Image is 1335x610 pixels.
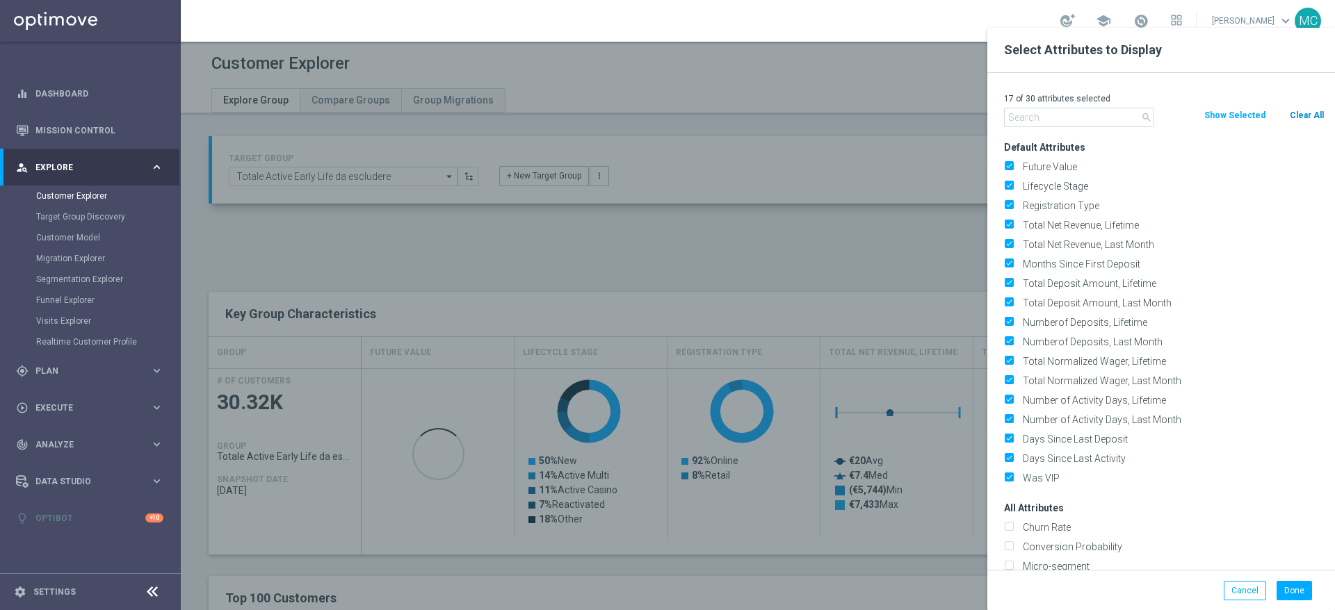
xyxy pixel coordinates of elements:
[16,475,150,488] div: Data Studio
[145,513,163,522] div: +10
[35,163,150,172] span: Explore
[1018,336,1325,348] label: Numberof Deposits, Last Month
[16,512,29,525] i: lightbulb
[1018,277,1325,290] label: Total Deposit Amount, Lifetime
[1018,472,1325,484] label: Was VIP
[1004,141,1325,154] h3: Default Attributes
[16,438,150,451] div: Analyze
[16,500,163,536] div: Optibot
[35,367,150,375] span: Plan
[1018,316,1325,329] label: Numberof Deposits, Lifetime
[1295,8,1321,34] div: MC
[36,186,179,206] div: Customer Explorer
[16,161,29,174] i: person_search
[1004,502,1325,514] h3: All Attributes
[1018,238,1325,251] label: Total Net Revenue, Last Month
[35,112,163,149] a: Mission Control
[16,112,163,149] div: Mission Control
[35,75,163,112] a: Dashboard
[1018,541,1325,553] label: Conversion Probability
[36,331,179,352] div: Realtime Customer Profile
[1096,13,1111,28] span: school
[14,586,26,598] i: settings
[1018,258,1325,270] label: Months Since First Deposit
[1203,108,1267,123] button: Show Selected
[35,477,150,486] span: Data Studio
[1018,452,1325,465] label: Days Since Last Activity
[16,75,163,112] div: Dashboard
[1004,42,1318,58] h2: Select Attributes to Display
[1277,581,1312,600] button: Done
[1018,297,1325,309] label: Total Deposit Amount, Last Month
[1018,219,1325,231] label: Total Net Revenue, Lifetime
[36,211,145,222] a: Target Group Discovery
[36,274,145,285] a: Segmentation Explorer
[1018,560,1325,572] label: Micro-segment
[150,475,163,488] i: keyboard_arrow_right
[35,500,145,536] a: Optibot
[15,513,164,524] button: lightbulb Optibot +10
[1018,394,1325,406] label: Number of Activity Days, Lifetime
[150,364,163,377] i: keyboard_arrow_right
[15,365,164,377] button: gps_fixed Plan keyboard_arrow_right
[16,365,29,377] i: gps_fixed
[15,162,164,173] button: person_search Explore keyboard_arrow_right
[36,290,179,311] div: Funnel Explorer
[1004,108,1154,127] input: Search
[1018,355,1325,368] label: Total Normalized Wager, Lifetime
[16,161,150,174] div: Explore
[15,402,164,413] button: play_circle_outline Execute keyboard_arrow_right
[150,438,163,451] i: keyboard_arrow_right
[33,588,76,596] a: Settings
[150,160,163,174] i: keyboard_arrow_right
[1278,13,1293,28] span: keyboard_arrow_down
[16,402,150,414] div: Execute
[15,125,164,136] button: Mission Control
[35,404,150,412] span: Execute
[36,311,179,331] div: Visits Explorer
[1288,108,1325,123] button: Clear All
[1224,581,1266,600] button: Cancel
[1018,374,1325,387] label: Total Normalized Wager, Last Month
[1018,433,1325,445] label: Days Since Last Deposit
[1018,413,1325,426] label: Number of Activity Days, Last Month
[36,336,145,347] a: Realtime Customer Profile
[1211,10,1295,31] a: [PERSON_NAME]keyboard_arrow_down
[1018,521,1325,534] label: Churn Rate
[1018,199,1325,212] label: Registration Type
[35,440,150,449] span: Analyze
[36,232,145,243] a: Customer Model
[36,295,145,306] a: Funnel Explorer
[36,315,145,327] a: Visits Explorer
[15,476,164,487] button: Data Studio keyboard_arrow_right
[16,365,150,377] div: Plan
[16,402,29,414] i: play_circle_outline
[15,439,164,450] button: track_changes Analyze keyboard_arrow_right
[1004,93,1325,104] p: 17 of 30 attributes selected
[1018,180,1325,192] label: Lifecycle Stage
[36,253,145,264] a: Migration Explorer
[36,206,179,227] div: Target Group Discovery
[16,88,29,100] i: equalizer
[16,438,29,451] i: track_changes
[36,227,179,248] div: Customer Model
[1018,160,1325,173] label: Future Value
[36,190,145,201] a: Customer Explorer
[36,248,179,269] div: Migration Explorer
[36,269,179,290] div: Segmentation Explorer
[1141,112,1152,123] i: search
[150,401,163,414] i: keyboard_arrow_right
[15,88,164,99] button: equalizer Dashboard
